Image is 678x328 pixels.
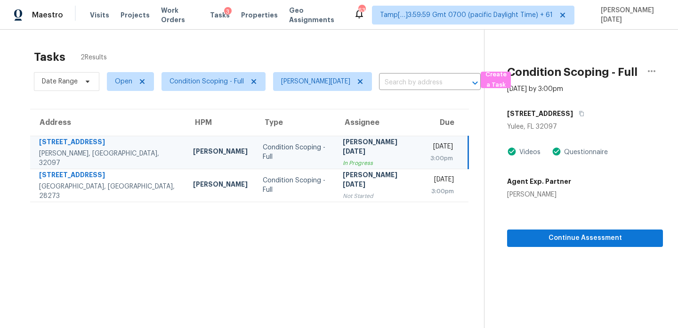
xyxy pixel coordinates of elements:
[561,148,608,157] div: Questionnaire
[597,6,664,25] span: [PERSON_NAME][DATE]
[90,10,109,20] span: Visits
[515,232,655,244] span: Continue Assessment
[468,76,482,90] button: Open
[423,109,468,136] th: Due
[430,187,454,196] div: 3:00pm
[507,190,571,199] div: [PERSON_NAME]
[335,109,423,136] th: Assignee
[343,137,415,158] div: [PERSON_NAME][DATE]
[42,77,78,86] span: Date Range
[358,6,365,15] div: 634
[81,53,107,62] span: 2 Results
[121,10,150,20] span: Projects
[289,6,343,25] span: Geo Assignments
[39,170,178,182] div: [STREET_ADDRESS]
[186,109,255,136] th: HPM
[380,10,553,20] span: Tamp[…]3:59:59 Gmt 0700 (pacific Daylight Time) + 61
[485,69,506,91] span: Create a Task
[430,154,453,163] div: 3:00pm
[343,191,415,201] div: Not Started
[39,137,178,149] div: [STREET_ADDRESS]
[169,77,244,86] span: Condition Scoping - Full
[507,147,517,156] img: Artifact Present Icon
[39,149,178,168] div: [PERSON_NAME], [GEOGRAPHIC_DATA], 32097
[343,170,415,191] div: [PERSON_NAME][DATE]
[193,180,248,191] div: [PERSON_NAME]
[507,230,663,247] button: Continue Assessment
[281,77,350,86] span: [PERSON_NAME][DATE]
[161,6,199,25] span: Work Orders
[30,109,186,136] th: Address
[507,67,638,77] h2: Condition Scoping - Full
[115,77,132,86] span: Open
[39,182,178,201] div: [GEOGRAPHIC_DATA], [GEOGRAPHIC_DATA], 28273
[430,142,453,154] div: [DATE]
[507,122,663,131] div: Yulee, FL 32097
[210,12,230,18] span: Tasks
[517,148,541,157] div: Videos
[343,158,415,168] div: In Progress
[552,147,561,156] img: Artifact Present Icon
[34,52,65,62] h2: Tasks
[255,109,335,136] th: Type
[573,105,586,122] button: Copy Address
[241,10,278,20] span: Properties
[507,177,571,186] h5: Agent Exp. Partner
[379,75,454,90] input: Search by address
[507,84,563,94] div: [DATE] by 3:00pm
[263,143,328,162] div: Condition Scoping - Full
[507,109,573,118] h5: [STREET_ADDRESS]
[32,10,63,20] span: Maestro
[430,175,454,187] div: [DATE]
[481,72,511,88] button: Create a Task
[224,7,232,16] div: 3
[193,147,248,158] div: [PERSON_NAME]
[263,176,328,195] div: Condition Scoping - Full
